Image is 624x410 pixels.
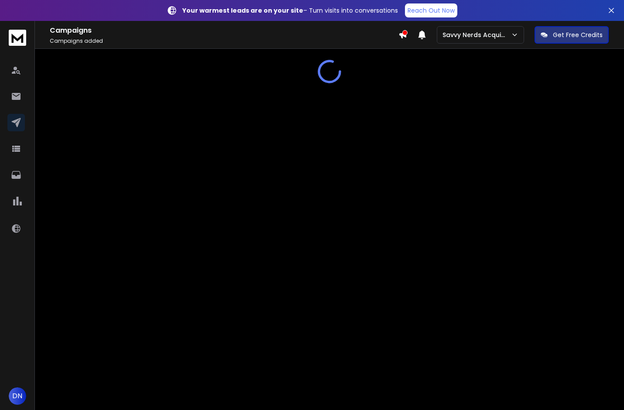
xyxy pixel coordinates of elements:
a: Reach Out Now [405,3,457,17]
p: – Turn visits into conversations [182,6,398,15]
button: DN [9,387,26,405]
strong: Your warmest leads are on your site [182,6,303,15]
p: Get Free Credits [553,31,603,39]
p: Campaigns added [50,38,398,44]
h1: Campaigns [50,25,398,36]
p: Savvy Nerds Acquisition [442,31,511,39]
p: Reach Out Now [408,6,455,15]
img: logo [9,30,26,46]
button: Get Free Credits [535,26,609,44]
